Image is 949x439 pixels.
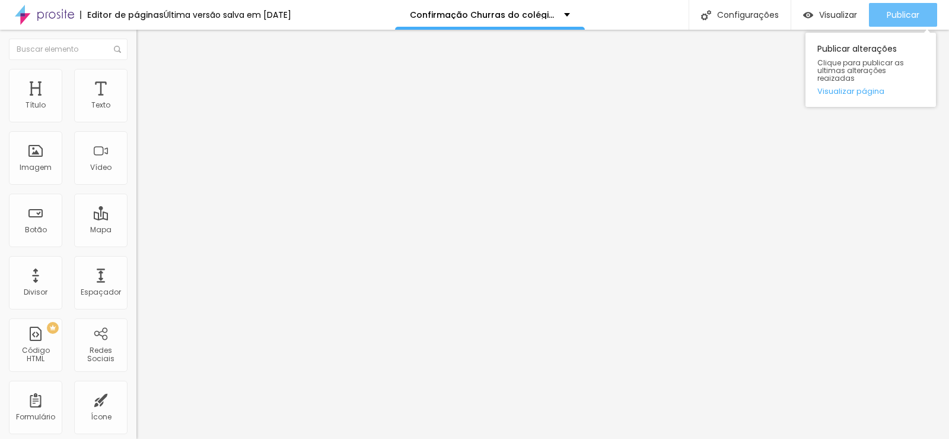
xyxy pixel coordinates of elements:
[16,413,55,421] div: Formulário
[164,11,291,19] div: Última versão salva em [DATE]
[805,33,936,107] div: Publicar alterações
[77,346,124,364] div: Redes Sociais
[701,10,711,20] img: Icone
[91,413,112,421] div: Ícone
[791,3,869,27] button: Visualizar
[90,163,112,172] div: Vídeo
[25,226,47,234] div: Botão
[12,346,59,364] div: Código HTML
[887,10,919,20] span: Publicar
[114,46,121,53] img: Icone
[803,10,813,20] img: view-1.svg
[136,30,949,439] iframe: Editor
[20,163,52,172] div: Imagem
[81,288,121,296] div: Espaçador
[80,11,164,19] div: Editor de páginas
[90,226,112,234] div: Mapa
[24,288,47,296] div: Divisor
[869,3,937,27] button: Publicar
[91,101,110,109] div: Texto
[819,10,857,20] span: Visualizar
[26,101,46,109] div: Título
[817,87,924,95] a: Visualizar página
[410,11,555,19] p: Confirmação Churras do colégio ezequiel turma 2025
[9,39,128,60] input: Buscar elemento
[817,59,924,83] span: Clique para publicar as ultimas alterações reaizadas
